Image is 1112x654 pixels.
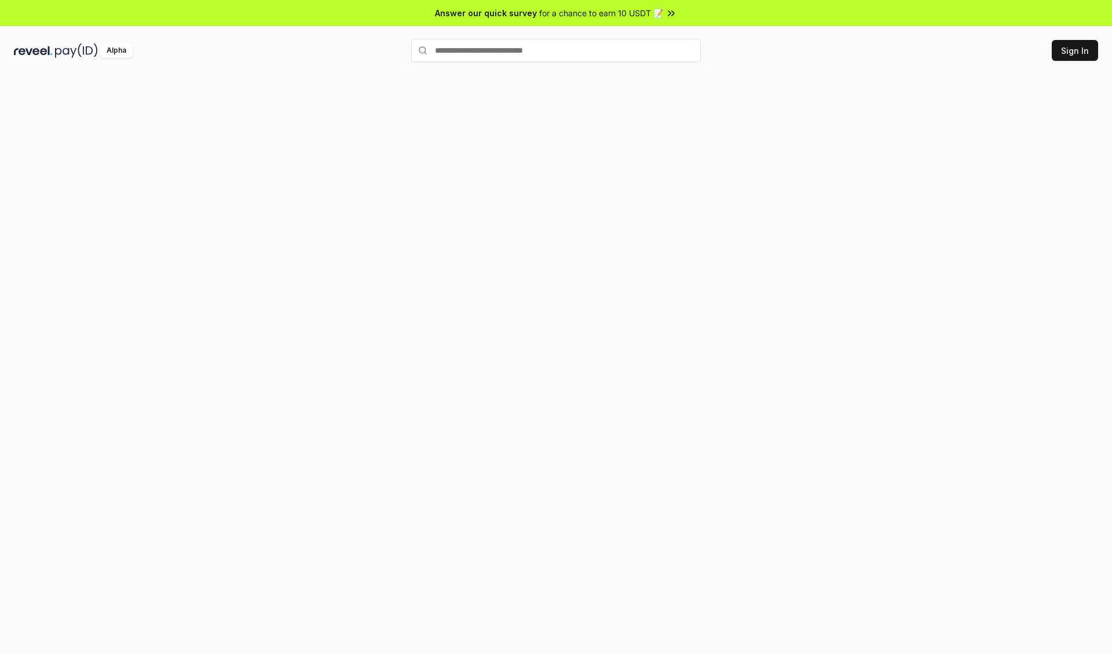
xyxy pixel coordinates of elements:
img: pay_id [55,43,98,58]
span: Answer our quick survey [435,7,537,19]
button: Sign In [1052,40,1098,61]
span: for a chance to earn 10 USDT 📝 [539,7,663,19]
div: Alpha [100,43,133,58]
img: reveel_dark [14,43,53,58]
